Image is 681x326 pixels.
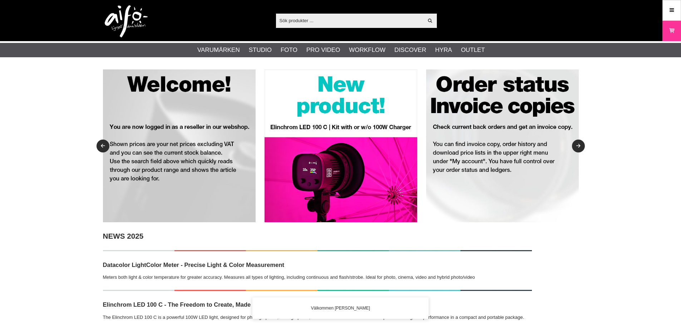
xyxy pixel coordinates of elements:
[281,45,297,55] a: Foto
[394,45,426,55] a: Discover
[103,274,532,281] p: Meters both light & color temperature for greater accuracy. Measures all types of lighting, inclu...
[349,45,385,55] a: Workflow
[311,305,370,311] span: Välkommen [PERSON_NAME]
[105,5,148,38] img: logo.png
[435,45,452,55] a: Hyra
[461,45,485,55] a: Outlet
[103,231,532,242] h2: NEWS 2025
[103,250,532,251] img: NEWS!
[265,69,417,222] img: Annons:RET008 banner-resel-new-LED100C.jpg
[276,15,424,26] input: Sök produkter ...
[572,140,585,152] button: Next
[103,314,532,321] p: The Elinchrom LED 100 C is a powerful 100W LED light, designed for photographers, videographers, ...
[306,45,340,55] a: Pro Video
[97,140,109,152] button: Previous
[103,69,256,222] img: Annons:RET001 banner-resel-welcome-bgr.jpg
[103,290,532,291] img: NEWS!
[197,45,240,55] a: Varumärken
[103,262,285,268] strong: Datacolor LightColor Meter - Precise Light & Color Measurement
[249,45,272,55] a: Studio
[426,69,579,222] img: Annons:RET003 banner-resel-account-bgr.jpg
[103,301,278,308] strong: Elinchrom LED 100 C - The Freedom to Create, Made Portable.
